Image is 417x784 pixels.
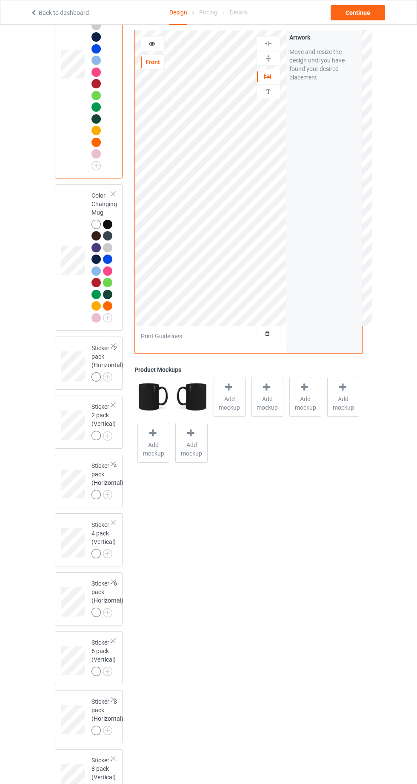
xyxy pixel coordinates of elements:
[91,402,116,440] div: Sticker - 2 pack (Vertical)
[91,579,123,617] div: Sticker - 6 pack (Horizontal)
[103,608,112,617] img: svg+xml;base64,PD94bWwgdmVyc2lvbj0iMS4wIiBlbmNvZGluZz0iVVRGLTgiPz4KPHN2ZyB3aWR0aD0iMjJweCIgaGVpZ2...
[252,395,283,412] span: Add mockup
[137,377,169,417] img: regular.jpg
[331,5,385,20] div: Continue
[141,58,164,66] div: Front
[141,332,182,340] div: Print Guidelines
[290,395,321,412] span: Add mockup
[103,549,112,558] img: svg+xml;base64,PD94bWwgdmVyc2lvbj0iMS4wIiBlbmNvZGluZz0iVVRGLTgiPz4KPHN2ZyB3aWR0aD0iMjJweCIgaGVpZ2...
[55,337,123,390] div: Sticker - 2 pack (Horizontal)
[138,441,169,458] span: Add mockup
[103,726,112,735] img: svg+xml;base64,PD94bWwgdmVyc2lvbj0iMS4wIiBlbmNvZGluZz0iVVRGLTgiPz4KPHN2ZyB3aWR0aD0iMjJweCIgaGVpZ2...
[264,88,272,96] img: svg%3E%0A
[91,697,123,735] div: Sticker - 8 pack (Horizontal)
[55,690,123,743] div: Sticker - 8 pack (Horizontal)
[328,395,359,412] span: Add mockup
[91,638,116,676] div: Sticker - 6 pack (Vertical)
[199,0,217,24] div: Pricing
[55,513,123,566] div: Sticker - 4 pack (Vertical)
[91,161,101,170] img: svg+xml;base64,PD94bWwgdmVyc2lvbj0iMS4wIiBlbmNvZGluZz0iVVRGLTgiPz4KPHN2ZyB3aWR0aD0iMjJweCIgaGVpZ2...
[103,372,112,382] img: svg+xml;base64,PD94bWwgdmVyc2lvbj0iMS4wIiBlbmNvZGluZz0iVVRGLTgiPz4KPHN2ZyB3aWR0aD0iMjJweCIgaGVpZ2...
[55,631,123,685] div: Sticker - 6 pack (Vertical)
[175,423,207,463] div: Add mockup
[55,455,123,508] div: Sticker - 4 pack (Horizontal)
[327,377,359,417] div: Add mockup
[55,184,123,331] div: Color Changing Mug
[214,395,245,412] span: Add mockup
[230,0,248,24] div: Details
[91,461,123,499] div: Sticker - 4 pack (Horizontal)
[103,667,112,676] img: svg+xml;base64,PD94bWwgdmVyc2lvbj0iMS4wIiBlbmNvZGluZz0iVVRGLTgiPz4KPHN2ZyB3aWR0aD0iMjJweCIgaGVpZ2...
[91,344,123,381] div: Sticker - 2 pack (Horizontal)
[55,396,123,449] div: Sticker - 2 pack (Vertical)
[30,9,89,16] a: Back to dashboard
[103,313,112,323] img: svg+xml;base64,PD94bWwgdmVyc2lvbj0iMS4wIiBlbmNvZGluZz0iVVRGLTgiPz4KPHN2ZyB3aWR0aD0iMjJweCIgaGVpZ2...
[289,48,359,82] div: Move and resize the design until you have found your desired placement
[103,431,112,441] img: svg+xml;base64,PD94bWwgdmVyc2lvbj0iMS4wIiBlbmNvZGluZz0iVVRGLTgiPz4KPHN2ZyB3aWR0aD0iMjJweCIgaGVpZ2...
[264,54,272,62] img: svg%3E%0A
[251,377,283,417] div: Add mockup
[55,572,123,626] div: Sticker - 6 pack (Horizontal)
[175,377,207,417] img: regular.jpg
[289,377,321,417] div: Add mockup
[134,365,362,374] div: Product Mockups
[103,490,112,499] img: svg+xml;base64,PD94bWwgdmVyc2lvbj0iMS4wIiBlbmNvZGluZz0iVVRGLTgiPz4KPHN2ZyB3aWR0aD0iMjJweCIgaGVpZ2...
[214,377,246,417] div: Add mockup
[169,0,187,25] div: Design
[176,441,207,458] span: Add mockup
[91,521,116,558] div: Sticker - 4 pack (Vertical)
[137,423,169,463] div: Add mockup
[289,33,359,42] div: Artwork
[91,191,117,322] div: Color Changing Mug
[264,40,272,48] img: svg%3E%0A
